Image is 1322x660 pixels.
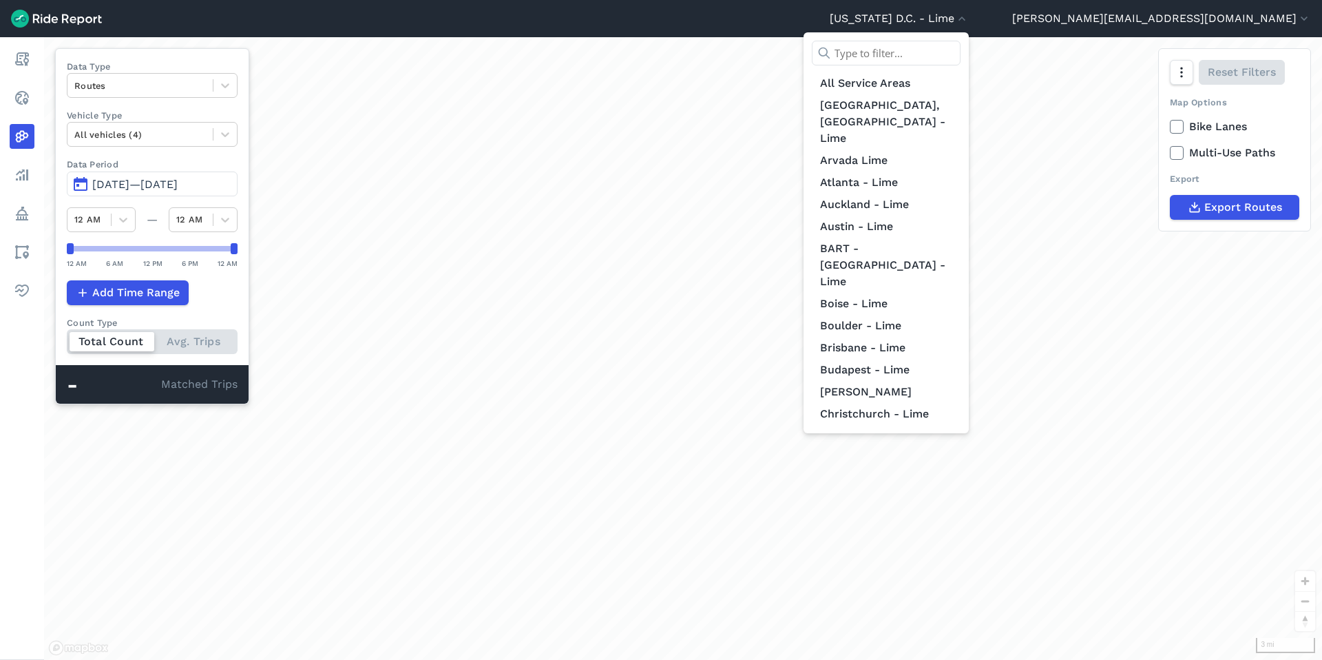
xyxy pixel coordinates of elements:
a: BART - [GEOGRAPHIC_DATA] - Lime [812,238,961,293]
a: Auckland - Lime [812,194,961,216]
a: Brisbane - Lime [812,337,961,359]
a: [GEOGRAPHIC_DATA], [GEOGRAPHIC_DATA] - Lime [812,94,961,149]
a: Boise - Lime [812,293,961,315]
a: Boulder - Lime [812,315,961,337]
a: All Service Areas [812,72,961,94]
a: Christchurch - Lime [812,403,961,425]
a: Arvada Lime [812,149,961,172]
a: [PERSON_NAME] [812,381,961,403]
a: Budapest - Lime [812,359,961,381]
input: Type to filter... [812,41,961,65]
a: Austin - Lime [812,216,961,238]
a: Atlanta - Lime [812,172,961,194]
